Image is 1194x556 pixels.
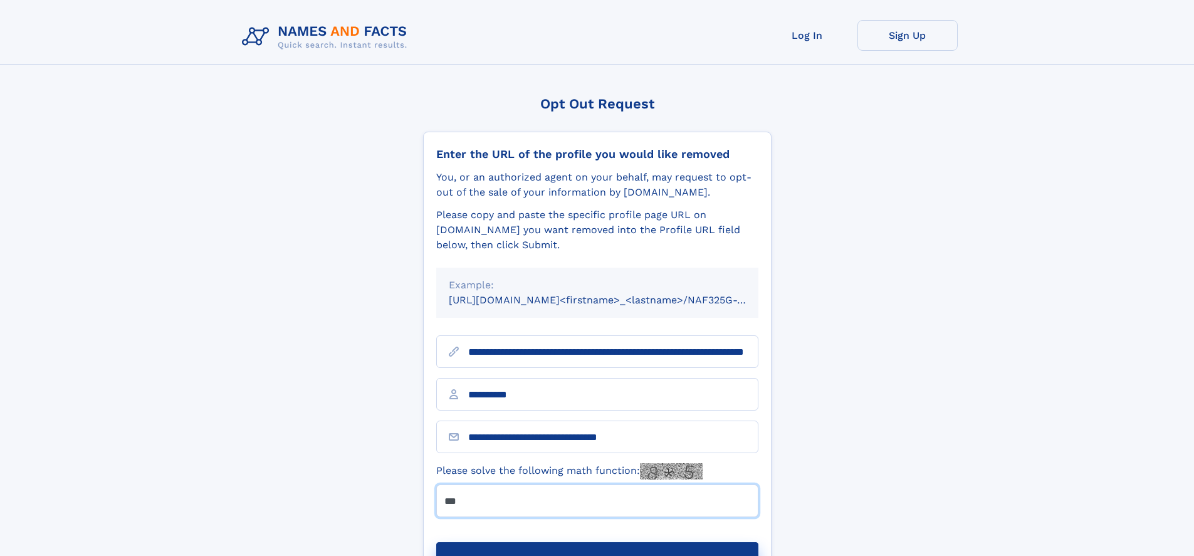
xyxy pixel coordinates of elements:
[436,463,703,480] label: Please solve the following math function:
[436,207,758,253] div: Please copy and paste the specific profile page URL on [DOMAIN_NAME] you want removed into the Pr...
[857,20,958,51] a: Sign Up
[423,96,772,112] div: Opt Out Request
[757,20,857,51] a: Log In
[237,20,417,54] img: Logo Names and Facts
[436,147,758,161] div: Enter the URL of the profile you would like removed
[436,170,758,200] div: You, or an authorized agent on your behalf, may request to opt-out of the sale of your informatio...
[449,278,746,293] div: Example:
[449,294,782,306] small: [URL][DOMAIN_NAME]<firstname>_<lastname>/NAF325G-xxxxxxxx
